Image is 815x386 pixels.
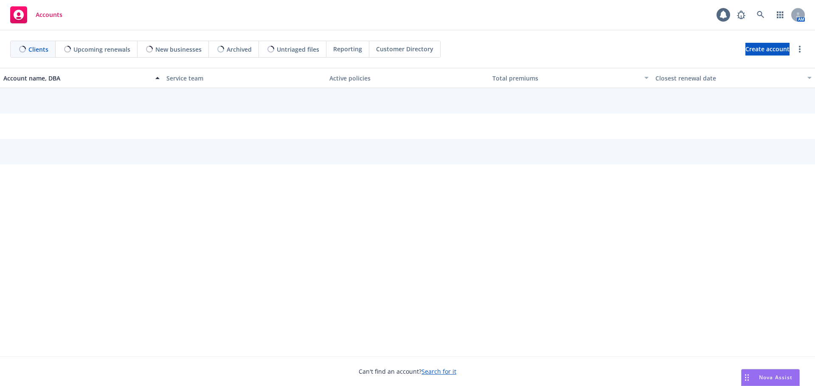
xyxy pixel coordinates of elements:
[733,6,750,23] a: Report a Bug
[745,41,790,57] span: Create account
[741,369,800,386] button: Nova Assist
[652,68,815,88] button: Closest renewal date
[155,45,202,54] span: New businesses
[772,6,789,23] a: Switch app
[166,74,323,83] div: Service team
[73,45,130,54] span: Upcoming renewals
[752,6,769,23] a: Search
[376,44,433,53] span: Customer Directory
[163,68,326,88] button: Service team
[759,374,793,381] span: Nova Assist
[7,3,66,27] a: Accounts
[36,11,62,18] span: Accounts
[277,45,319,54] span: Untriaged files
[795,44,805,54] a: more
[326,68,489,88] button: Active policies
[422,367,456,375] a: Search for it
[329,74,486,83] div: Active policies
[359,367,456,376] span: Can't find an account?
[333,44,362,53] span: Reporting
[745,43,790,56] a: Create account
[227,45,252,54] span: Archived
[3,74,150,83] div: Account name, DBA
[28,45,48,54] span: Clients
[655,74,802,83] div: Closest renewal date
[742,369,752,386] div: Drag to move
[489,68,652,88] button: Total premiums
[492,74,639,83] div: Total premiums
